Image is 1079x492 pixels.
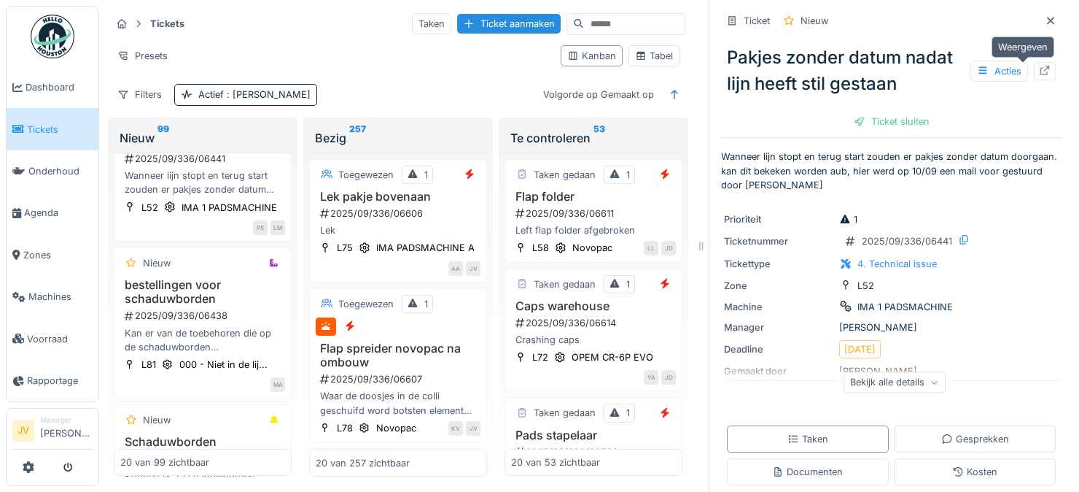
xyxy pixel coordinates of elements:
[511,299,676,313] h3: Caps warehouse
[626,406,630,420] div: 1
[744,14,770,28] div: Ticket
[224,89,311,100] span: : [PERSON_NAME]
[448,421,463,436] div: KV
[23,248,93,262] span: Zones
[511,223,676,237] div: Left flap folder afgebroken
[992,36,1054,58] div: Weergeven
[724,234,833,248] div: Ticketnummer
[724,279,833,293] div: Zone
[179,358,268,372] div: 000 - Niet in de lij...
[7,66,98,108] a: Dashboard
[28,164,93,178] span: Onderhoud
[857,279,874,293] div: L52
[338,297,394,311] div: Toegewezen
[338,168,394,182] div: Toegewezen
[862,234,952,248] div: 2025/09/336/06441
[532,241,549,255] div: L58
[120,278,285,306] h3: bestellingen voor schaduwborden
[724,320,1059,334] div: [PERSON_NAME]
[111,45,174,66] div: Presets
[572,350,653,364] div: OPEM CR-6P EVO
[27,123,93,137] span: Tickets
[182,201,277,215] div: IMA 1 PADSMACHINE
[316,342,480,369] h3: Flap spreider novopac na ombouw
[721,39,1062,103] div: Pakjes zonder datum nadat lijn heeft stil gestaan
[514,207,676,220] div: 2025/09/336/06611
[511,428,676,442] h3: Pads stapelaar
[143,413,171,427] div: Nieuw
[376,241,475,255] div: IMA PADSMACHINE A
[511,456,600,469] div: 20 van 53 zichtbaar
[724,300,833,314] div: Machine
[337,241,353,255] div: L75
[448,261,463,276] div: AA
[466,261,480,276] div: JV
[27,374,93,388] span: Rapportage
[141,201,158,215] div: L52
[567,49,616,63] div: Kanban
[593,129,605,147] sup: 53
[27,332,93,346] span: Voorraad
[635,49,673,63] div: Tabel
[724,212,833,226] div: Prioriteit
[644,370,658,385] div: YA
[412,13,451,34] div: Taken
[7,108,98,150] a: Tickets
[28,290,93,304] span: Machines
[270,377,285,392] div: MA
[40,415,93,426] div: Manager
[844,372,946,393] div: Bekijk alle details
[941,432,1009,446] div: Gesprekken
[466,421,480,436] div: JV
[157,129,169,147] sup: 99
[661,370,676,385] div: JD
[532,350,548,364] div: L72
[316,190,480,204] h3: Lek pakje bovenaan
[424,168,428,182] div: 1
[253,220,268,235] div: PS
[270,220,285,235] div: LM
[111,84,168,105] div: Filters
[511,190,676,204] h3: Flap folder
[424,297,428,311] div: 1
[24,206,93,220] span: Agenda
[337,421,353,435] div: L78
[848,112,935,131] div: Ticket sluiten
[844,342,876,356] div: [DATE]
[26,80,93,94] span: Dashboard
[349,129,366,147] sup: 257
[534,168,596,182] div: Taken gedaan
[7,360,98,401] a: Rapportage
[123,152,285,166] div: 2025/09/336/06441
[120,169,285,196] div: Wanneer lijn stopt en terug start zouden er pakjes zonder datum doorgaan. kan dit bekeken worden ...
[31,15,74,58] img: Badge_color-CXgf-gQk.svg
[120,129,286,147] div: Nieuw
[626,168,630,182] div: 1
[721,150,1062,192] p: Wanneer lijn stopt en terug start zouden er pakjes zonder datum doorgaan. kan dit bekeken worden ...
[7,150,98,192] a: Onderhoud
[511,333,676,347] div: Crashing caps
[376,421,416,435] div: Novopac
[724,342,833,356] div: Deadline
[40,415,93,446] li: [PERSON_NAME]
[534,406,596,420] div: Taken gedaan
[141,358,156,372] div: L81
[316,223,480,237] div: Lek
[7,318,98,359] a: Voorraad
[839,212,857,226] div: 1
[120,456,209,469] div: 20 van 99 zichtbaar
[724,257,833,271] div: Tickettype
[120,326,285,354] div: Kan er van de toebehoren die op de schaduwborden hangen(behalve voor de stofzuigers) bril,hamer e...
[724,320,833,334] div: Manager
[7,192,98,234] a: Agenda
[537,84,661,105] div: Volgorde op Gemaakt op
[319,372,480,386] div: 2025/09/336/06607
[514,316,676,330] div: 2025/09/336/06614
[316,389,480,417] div: Waar de doosjes in de colli geschuifd word botsten elementen elkaar
[510,129,677,147] div: Te controleren
[120,435,285,449] h3: Schaduwborden
[143,256,171,270] div: Nieuw
[514,445,676,459] div: 2025/09/336/06593
[198,88,311,101] div: Actief
[12,415,93,450] a: JV Manager[PERSON_NAME]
